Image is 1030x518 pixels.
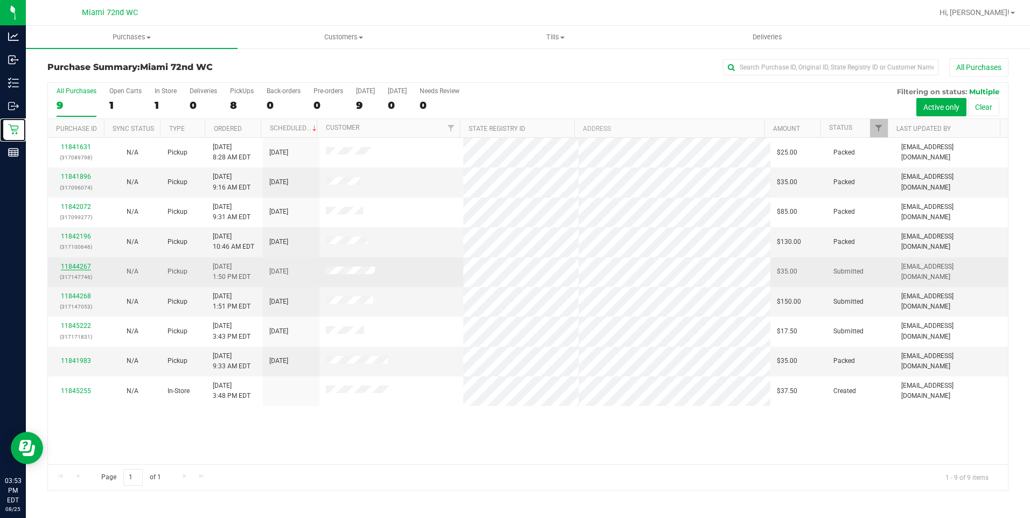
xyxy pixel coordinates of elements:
a: Filter [442,119,460,137]
span: $17.50 [777,326,797,337]
button: N/A [127,148,138,158]
a: Customer [326,124,359,131]
span: [DATE] [269,267,288,277]
span: Created [833,386,856,396]
span: [DATE] 3:48 PM EDT [213,381,250,401]
span: [EMAIL_ADDRESS][DOMAIN_NAME] [901,172,1001,192]
button: N/A [127,297,138,307]
span: Tills [450,32,661,42]
a: Sync Status [113,125,154,132]
span: [DATE] 8:28 AM EDT [213,142,250,163]
span: Not Applicable [127,298,138,305]
span: [DATE] 1:50 PM EDT [213,262,250,282]
p: 08/25 [5,505,21,513]
span: [DATE] 9:31 AM EDT [213,202,250,222]
button: N/A [127,207,138,217]
span: [EMAIL_ADDRESS][DOMAIN_NAME] [901,262,1001,282]
button: Active only [916,98,966,116]
span: Not Applicable [127,357,138,365]
span: [DATE] 1:51 PM EDT [213,291,250,312]
span: Pickup [168,237,187,247]
span: [EMAIL_ADDRESS][DOMAIN_NAME] [901,202,1001,222]
div: All Purchases [57,87,96,95]
button: N/A [127,267,138,277]
span: Pickup [168,326,187,337]
div: 1 [155,99,177,111]
span: [DATE] [269,297,288,307]
h3: Purchase Summary: [47,62,368,72]
p: (317147746) [54,272,98,282]
span: $35.00 [777,177,797,187]
div: [DATE] [388,87,407,95]
inline-svg: Inventory [8,78,19,88]
inline-svg: Reports [8,147,19,158]
span: Packed [833,148,855,158]
span: $35.00 [777,356,797,366]
span: Packed [833,356,855,366]
span: Miami 72nd WC [140,62,213,72]
div: 9 [356,99,375,111]
span: $35.00 [777,267,797,277]
input: Search Purchase ID, Original ID, State Registry ID or Customer Name... [723,59,938,75]
span: [DATE] [269,148,288,158]
button: N/A [127,386,138,396]
span: [DATE] [269,237,288,247]
span: Not Applicable [127,238,138,246]
span: Submitted [833,297,864,307]
div: Back-orders [267,87,301,95]
a: Purchases [26,26,238,48]
p: (317100646) [54,242,98,252]
span: Not Applicable [127,208,138,215]
a: 11841896 [61,173,91,180]
span: Pickup [168,177,187,187]
p: (317171831) [54,332,98,342]
span: Miami 72nd WC [82,8,138,17]
button: All Purchases [949,58,1008,76]
span: Not Applicable [127,178,138,186]
span: [EMAIL_ADDRESS][DOMAIN_NAME] [901,381,1001,401]
a: 11842196 [61,233,91,240]
div: 0 [388,99,407,111]
span: [EMAIL_ADDRESS][DOMAIN_NAME] [901,232,1001,252]
span: Pickup [168,297,187,307]
span: Packed [833,207,855,217]
span: [DATE] [269,326,288,337]
a: Status [829,124,852,131]
div: 0 [267,99,301,111]
p: 03:53 PM EDT [5,476,21,505]
span: Pickup [168,356,187,366]
span: [DATE] 3:43 PM EDT [213,321,250,341]
span: In-Store [168,386,190,396]
span: 1 - 9 of 9 items [937,469,997,485]
div: 8 [230,99,254,111]
span: $150.00 [777,297,801,307]
a: Last Updated By [896,125,951,132]
span: Submitted [833,326,864,337]
span: Packed [833,177,855,187]
a: Customers [238,26,449,48]
div: 0 [314,99,343,111]
inline-svg: Outbound [8,101,19,111]
p: (317147053) [54,302,98,312]
span: Filtering on status: [897,87,967,96]
span: Not Applicable [127,149,138,156]
a: 11845255 [61,387,91,395]
span: Packed [833,237,855,247]
span: Not Applicable [127,327,138,335]
a: 11841983 [61,357,91,365]
a: State Registry ID [469,125,525,132]
span: [DATE] [269,207,288,217]
span: Hi, [PERSON_NAME]! [939,8,1010,17]
div: Deliveries [190,87,217,95]
span: [DATE] 10:46 AM EDT [213,232,254,252]
span: Submitted [833,267,864,277]
span: Customers [238,32,449,42]
span: $25.00 [777,148,797,158]
inline-svg: Retail [8,124,19,135]
span: Pickup [168,267,187,277]
iframe: Resource center [11,432,43,464]
div: PickUps [230,87,254,95]
span: [EMAIL_ADDRESS][DOMAIN_NAME] [901,142,1001,163]
a: 11844268 [61,292,91,300]
div: Open Carts [109,87,142,95]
